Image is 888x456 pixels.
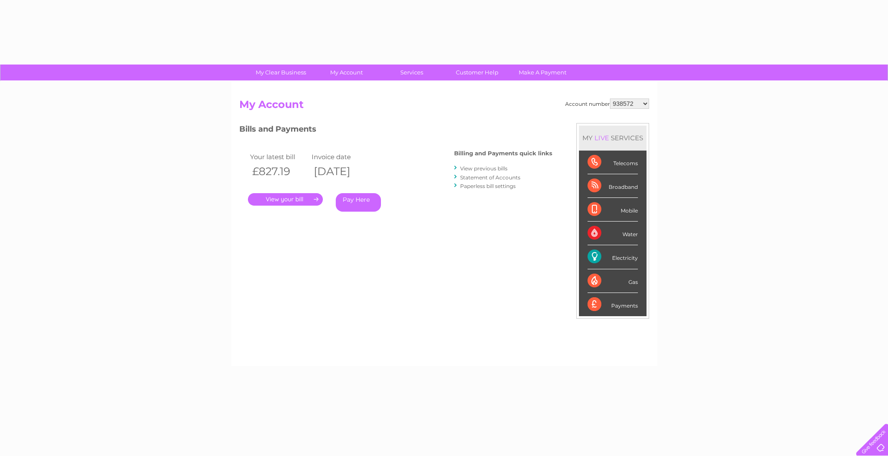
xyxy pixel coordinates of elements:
a: My Account [311,65,382,80]
div: Electricity [588,245,638,269]
div: Broadband [588,174,638,198]
th: [DATE] [309,163,371,180]
a: View previous bills [460,165,507,172]
div: Mobile [588,198,638,222]
div: MY SERVICES [579,126,647,150]
div: Gas [588,269,638,293]
a: Pay Here [336,193,381,212]
a: My Clear Business [245,65,316,80]
div: Water [588,222,638,245]
a: Make A Payment [507,65,578,80]
a: . [248,193,323,206]
a: Statement of Accounts [460,174,520,181]
div: LIVE [593,134,611,142]
a: Paperless bill settings [460,183,516,189]
td: Invoice date [309,151,371,163]
a: Customer Help [442,65,513,80]
div: Telecoms [588,151,638,174]
th: £827.19 [248,163,310,180]
h4: Billing and Payments quick links [454,150,552,157]
a: Services [376,65,447,80]
div: Account number [565,99,649,109]
td: Your latest bill [248,151,310,163]
div: Payments [588,293,638,316]
h2: My Account [239,99,649,115]
h3: Bills and Payments [239,123,552,138]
